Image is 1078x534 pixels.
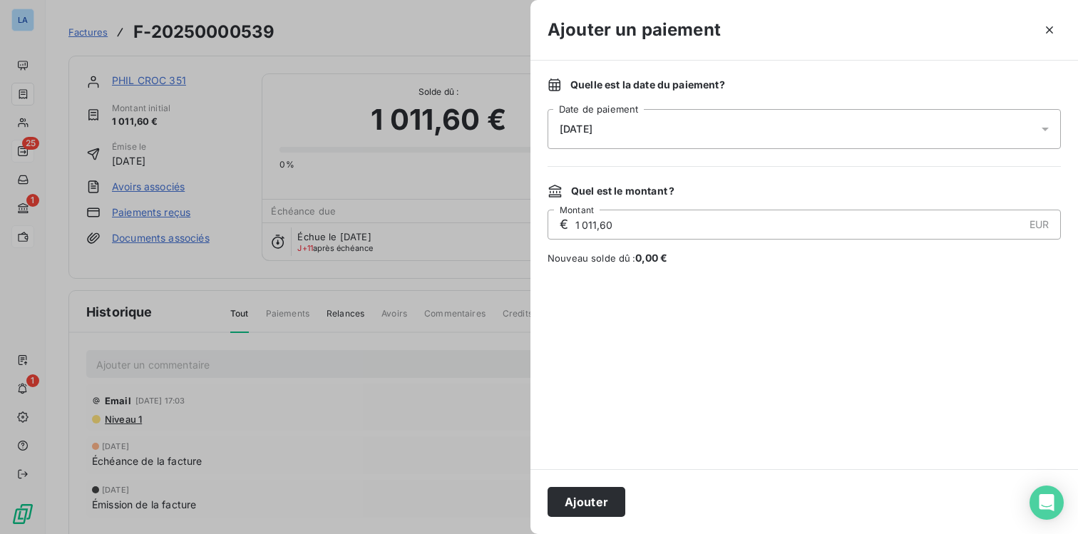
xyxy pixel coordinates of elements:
h3: Ajouter un paiement [548,17,721,43]
span: [DATE] [560,123,592,135]
span: 0,00 € [635,252,668,264]
span: Quel est le montant ? [571,184,674,198]
span: Quelle est la date du paiement ? [570,78,725,92]
button: Ajouter [548,487,625,517]
span: Nouveau solde dû : [548,251,1061,265]
div: Open Intercom Messenger [1030,486,1064,520]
